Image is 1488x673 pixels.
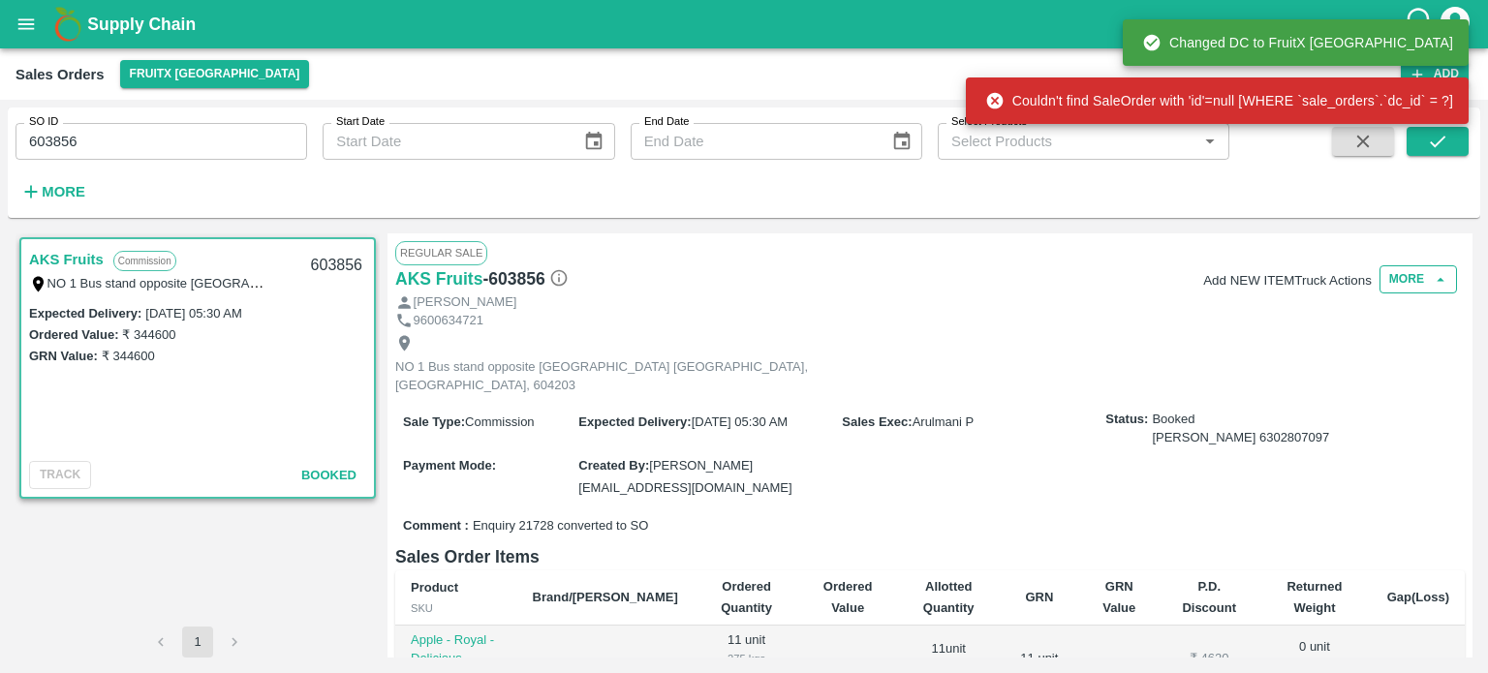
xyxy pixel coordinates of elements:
button: Select DC [120,60,310,88]
label: ₹ 344600 [122,327,175,342]
strong: More [42,184,85,199]
label: Start Date [336,114,385,130]
span: Booked [1152,411,1329,446]
div: customer-support [1404,7,1438,42]
label: Sales Exec : [842,414,912,429]
b: Supply Chain [87,15,196,34]
b: Returned Weight [1286,579,1342,615]
a: Supply Chain [87,11,1404,38]
button: Truck Actions [1294,273,1372,288]
p: 9600634721 [414,312,483,330]
button: Choose date [883,123,920,160]
button: Choose date [575,123,612,160]
label: Status: [1105,411,1148,429]
input: Start Date [323,123,568,160]
b: GRN Value [1102,579,1135,615]
button: More [1379,265,1457,293]
button: Open [1197,129,1223,154]
input: Select Products [944,129,1192,154]
b: Brand/[PERSON_NAME] [533,590,678,604]
span: Enquiry 21728 converted to SO [473,517,648,535]
label: Created By : [578,458,649,473]
b: Product [411,580,458,595]
button: More [15,175,90,208]
p: Apple - Royal - Delicious [411,631,502,667]
div: 603856 [299,243,374,289]
a: AKS Fruits [29,247,104,272]
div: SKU [411,599,502,617]
h6: - 603856 [482,265,568,292]
a: AKS Fruits [395,265,482,292]
button: open drawer [4,2,48,46]
span: Arulmani P [913,414,975,429]
label: GRN Value: [29,349,98,363]
p: Commission [113,251,176,271]
label: Sale Type : [403,414,465,429]
label: NO 1 Bus stand opposite [GEOGRAPHIC_DATA] [GEOGRAPHIC_DATA], [GEOGRAPHIC_DATA], 604203 [47,275,644,291]
nav: pagination navigation [142,627,253,658]
span: Booked [301,468,356,482]
b: P.D. Discount [1182,579,1236,615]
p: NO 1 Bus stand opposite [GEOGRAPHIC_DATA] [GEOGRAPHIC_DATA], [GEOGRAPHIC_DATA], 604203 [395,358,831,394]
b: GRN [1025,590,1053,604]
div: [PERSON_NAME] 6302807097 [1152,429,1329,447]
label: Ordered Value: [29,327,118,342]
button: page 1 [182,627,213,658]
label: SO ID [29,114,58,130]
input: Enter SO ID [15,123,307,160]
label: Select Products [951,114,1027,130]
div: Sales Orders [15,62,105,87]
b: Gap(Loss) [1387,590,1449,604]
div: ₹ 4620 [1176,650,1242,668]
input: End Date [631,123,876,160]
span: Regular Sale [395,241,487,264]
div: account of current user [1438,4,1472,45]
label: Expected Delivery : [578,414,691,429]
img: logo [48,5,87,44]
label: ₹ 344600 [102,349,155,363]
span: [PERSON_NAME][EMAIL_ADDRESS][DOMAIN_NAME] [578,458,791,494]
b: Allotted Quantity [923,579,975,615]
label: Expected Delivery : [29,306,141,321]
b: Ordered Quantity [721,579,772,615]
div: Changed DC to FruitX [GEOGRAPHIC_DATA] [1142,25,1453,60]
label: Payment Mode : [403,458,496,473]
label: Comment : [403,517,469,535]
label: End Date [644,114,689,130]
span: Commission [465,414,535,429]
h6: Sales Order Items [395,543,1465,570]
span: [DATE] 05:30 AM [692,414,788,429]
p: [PERSON_NAME] [414,293,517,312]
label: [DATE] 05:30 AM [145,306,241,321]
div: Couldn't find SaleOrder with 'id'=null [WHERE `sale_orders`.`dc_id` = ?] [985,83,1453,118]
b: Ordered Value [823,579,873,615]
